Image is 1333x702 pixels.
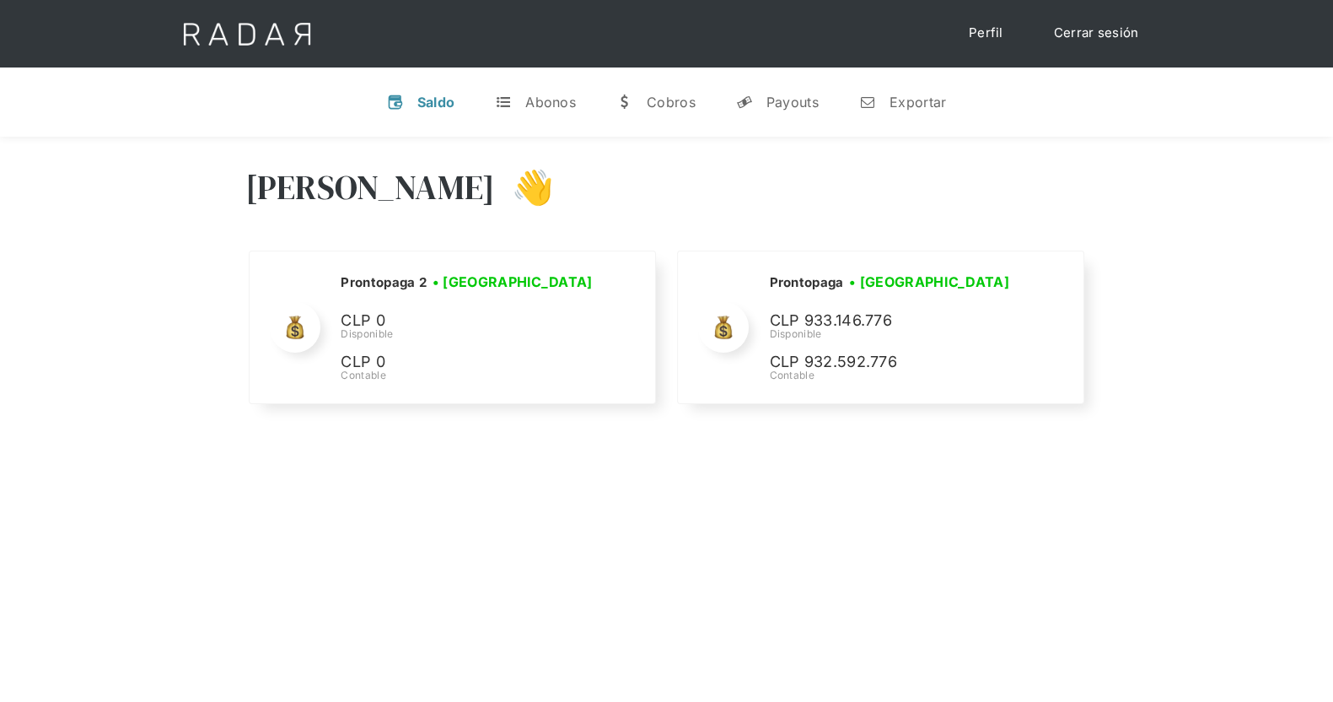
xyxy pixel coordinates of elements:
[859,94,876,111] div: n
[525,94,576,111] div: Abonos
[341,274,427,291] h2: Prontopaga 2
[495,94,512,111] div: t
[647,94,696,111] div: Cobros
[616,94,633,111] div: w
[769,274,843,291] h2: Prontopaga
[433,272,593,292] h3: • [GEOGRAPHIC_DATA]
[417,94,455,111] div: Saldo
[387,94,404,111] div: v
[769,368,1022,383] div: Contable
[495,166,554,208] h3: 👋
[849,272,1009,292] h3: • [GEOGRAPHIC_DATA]
[341,350,594,375] p: CLP 0
[341,309,594,333] p: CLP 0
[769,327,1022,342] div: Disponible
[766,94,819,111] div: Payouts
[245,166,496,208] h3: [PERSON_NAME]
[341,368,598,383] div: Contable
[952,17,1020,50] a: Perfil
[736,94,753,111] div: y
[341,327,598,342] div: Disponible
[769,350,1022,375] p: CLP 932.592.776
[769,309,1022,333] p: CLP 933.146.776
[1037,17,1156,50] a: Cerrar sesión
[890,94,946,111] div: Exportar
